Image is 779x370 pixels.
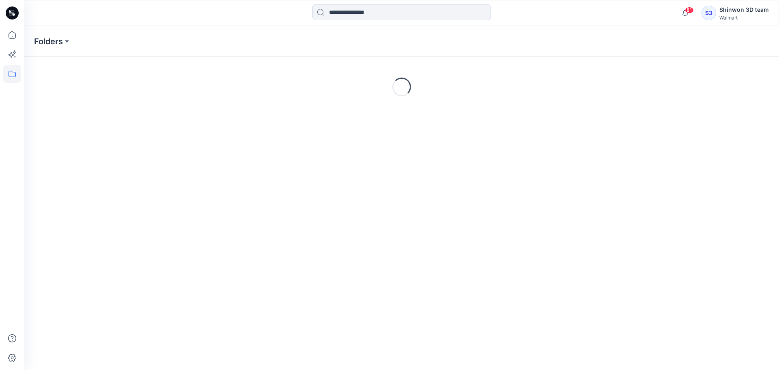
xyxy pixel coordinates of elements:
a: Folders [34,36,63,47]
div: Walmart [719,15,769,21]
span: 81 [685,7,694,13]
div: Shinwon 3D team [719,5,769,15]
div: S3 [702,6,716,20]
